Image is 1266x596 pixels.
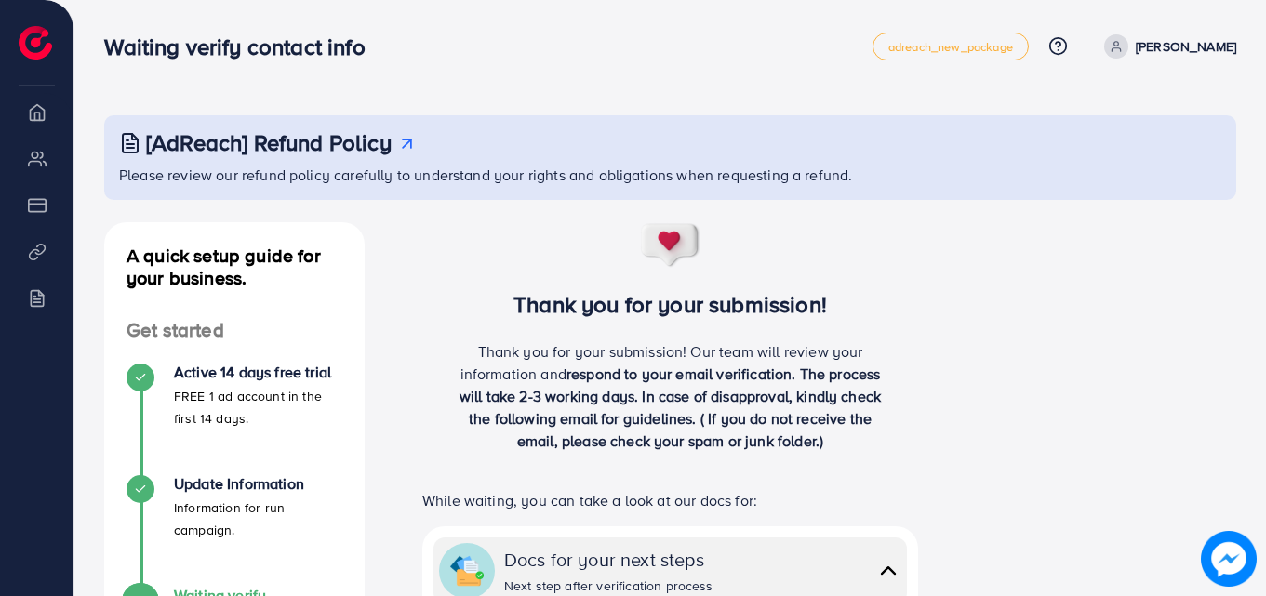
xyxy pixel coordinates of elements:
span: respond to your email verification. The process will take 2-3 working days. In case of disapprova... [460,364,881,451]
h3: Waiting verify contact info [104,33,380,60]
img: image [1203,533,1256,586]
h4: Active 14 days free trial [174,364,342,381]
a: adreach_new_package [873,33,1029,60]
img: collapse [450,554,484,588]
p: Information for run campaign. [174,497,342,541]
div: Docs for your next steps [504,546,713,573]
h4: Get started [104,319,365,342]
div: Next step after verification process [504,576,713,595]
a: [PERSON_NAME] [1097,34,1236,59]
p: FREE 1 ad account in the first 14 days. [174,385,342,430]
p: Thank you for your submission! Our team will review your information and [450,340,891,452]
li: Update Information [104,475,365,587]
img: logo [19,26,52,60]
h3: [AdReach] Refund Policy [146,129,392,156]
h3: Thank you for your submission! [394,291,946,318]
li: Active 14 days free trial [104,364,365,475]
h4: Update Information [174,475,342,493]
h4: A quick setup guide for your business. [104,245,365,289]
p: While waiting, you can take a look at our docs for: [422,489,918,511]
img: success [640,222,701,269]
p: Please review our refund policy carefully to understand your rights and obligations when requesti... [119,164,1225,186]
img: collapse [875,557,901,584]
span: adreach_new_package [888,41,1013,53]
p: [PERSON_NAME] [1136,35,1236,58]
